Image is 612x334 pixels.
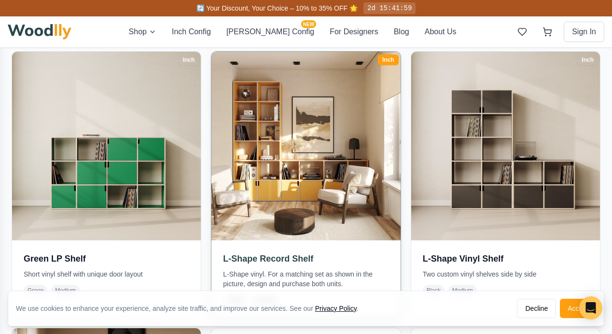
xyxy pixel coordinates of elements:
a: Privacy Policy [315,305,357,312]
div: Inch [179,55,199,65]
div: Inch [378,55,399,65]
img: L-Shape Vinyl Shelf [411,52,600,240]
button: About Us [425,26,457,38]
img: L-Shape Record Shelf [207,47,405,245]
div: 2d 15:41:59 [363,2,416,14]
h3: L-Shape Record Shelf [223,252,389,265]
div: Open Intercom Messenger [579,296,602,320]
div: We use cookies to enhance your experience, analyze site traffic, and improve our services. See our . [16,304,366,313]
div: Inch [577,55,598,65]
p: Two custom vinyl shelves side by side [423,269,588,279]
button: Sign In [564,22,604,42]
span: 🔄 Your Discount, Your Choice – 10% to 35% OFF 🌟 [196,4,358,12]
span: NEW [301,20,316,28]
span: Medium [51,285,80,296]
p: Short vinyl shelf with unique door layout [24,269,189,279]
img: Woodlly [8,24,71,40]
h3: Green LP Shelf [24,252,189,265]
button: Decline [517,299,556,318]
span: Green [24,285,47,296]
button: Shop [129,26,156,38]
span: Black [423,285,445,296]
button: [PERSON_NAME] ConfigNEW [226,26,314,38]
button: For Designers [330,26,378,38]
button: Accept [560,299,596,318]
span: Medium [448,285,477,296]
button: Blog [394,26,409,38]
p: L-Shape vinyl. For a matching set as shown in the picture, design and purchase both units. [223,269,389,289]
button: Inch Config [172,26,211,38]
h3: L-Shape Vinyl Shelf [423,252,588,265]
img: Green LP Shelf [12,52,201,240]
